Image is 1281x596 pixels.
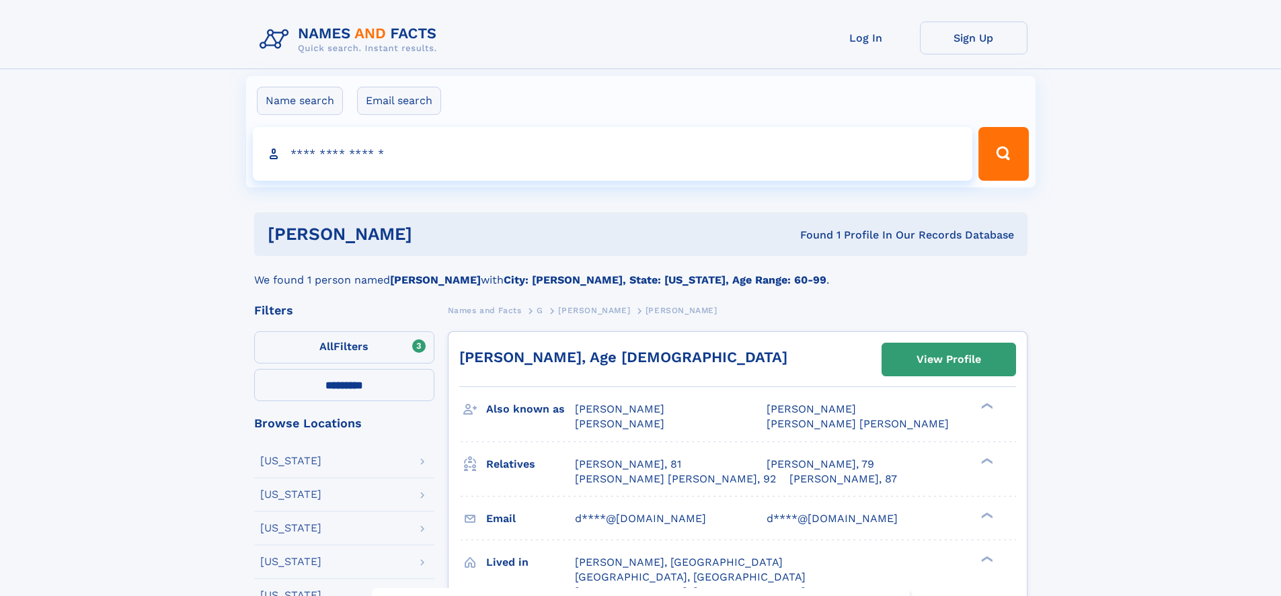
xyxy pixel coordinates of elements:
[978,456,994,465] div: ❯
[486,551,575,574] h3: Lived in
[920,22,1027,54] a: Sign Up
[606,228,1014,243] div: Found 1 Profile In Our Records Database
[448,302,522,318] a: Names and Facts
[558,302,630,318] a: [PERSON_NAME]
[486,453,575,476] h3: Relatives
[254,22,448,58] img: Logo Names and Facts
[646,306,717,315] span: [PERSON_NAME]
[978,402,994,411] div: ❯
[459,349,787,366] a: [PERSON_NAME], Age [DEMOGRAPHIC_DATA]
[575,457,681,472] a: [PERSON_NAME], 81
[268,226,607,243] h1: [PERSON_NAME]
[260,556,321,567] div: [US_STATE]
[917,344,981,375] div: View Profile
[575,570,806,583] span: [GEOGRAPHIC_DATA], [GEOGRAPHIC_DATA]
[260,523,321,534] div: [US_STATE]
[812,22,920,54] a: Log In
[537,306,543,315] span: G
[767,417,949,430] span: [PERSON_NAME] [PERSON_NAME]
[390,273,481,286] b: [PERSON_NAME]
[978,127,1028,181] button: Search Button
[357,87,441,115] label: Email search
[575,417,664,430] span: [PERSON_NAME]
[789,472,897,486] a: [PERSON_NAME], 87
[558,306,630,315] span: [PERSON_NAME]
[882,343,1015,376] a: View Profile
[260,489,321,500] div: [US_STATE]
[254,417,434,429] div: Browse Locations
[260,456,321,466] div: [US_STATE]
[254,304,434,316] div: Filters
[978,511,994,519] div: ❯
[257,87,343,115] label: Name search
[254,331,434,364] label: Filters
[575,472,776,486] a: [PERSON_NAME] [PERSON_NAME], 92
[486,507,575,530] h3: Email
[537,302,543,318] a: G
[767,457,874,472] a: [PERSON_NAME], 79
[978,554,994,563] div: ❯
[486,398,575,421] h3: Also known as
[319,340,334,353] span: All
[504,273,826,286] b: City: [PERSON_NAME], State: [US_STATE], Age Range: 60-99
[253,127,973,181] input: search input
[575,402,664,415] span: [PERSON_NAME]
[575,556,783,568] span: [PERSON_NAME], [GEOGRAPHIC_DATA]
[254,256,1027,288] div: We found 1 person named with .
[767,402,856,415] span: [PERSON_NAME]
